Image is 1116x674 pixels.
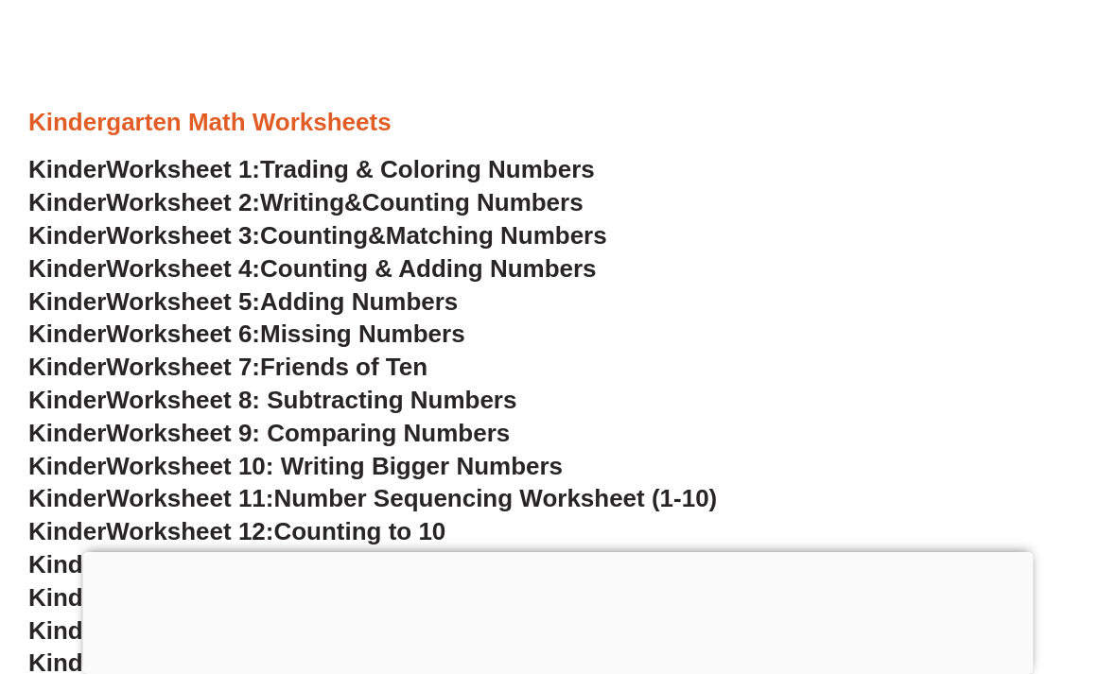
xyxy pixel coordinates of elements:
span: Worksheet 4: [106,254,260,283]
span: Counting Numbers [362,188,584,216]
a: KinderWorksheet 3:Counting&Matching Numbers [28,221,607,250]
span: Worksheet 9: Comparing Numbers [106,419,510,447]
span: Missing Numbers [260,320,465,348]
a: KinderWorksheet 4:Counting & Adding Numbers [28,254,597,283]
span: Kinder [28,254,106,283]
iframe: Advertisement [83,552,1034,669]
span: Worksheet 5: [106,287,260,316]
a: KinderWorksheet 2:Writing&Counting Numbers [28,188,584,216]
span: Worksheet 11: [106,484,273,512]
span: Worksheet 2: [106,188,260,216]
a: KinderWorksheet 9: Comparing Numbers [28,419,510,447]
h3: Kindergarten Math Worksheets [28,107,1088,139]
span: Worksheet 7: [106,353,260,381]
span: Kinder [28,353,106,381]
span: Number Sequencing Worksheet (1-10) [273,484,717,512]
span: Kinder [28,517,106,545]
a: KinderWorksheet 5:Adding Numbers [28,287,458,316]
span: Writing [260,188,344,216]
span: Kinder [28,583,106,612]
span: Adding Numbers [260,287,458,316]
span: Kinder [28,155,106,183]
span: Worksheet 10: Writing Bigger Numbers [106,452,563,480]
span: Worksheet 3: [106,221,260,250]
span: Kinder [28,419,106,447]
span: Kinder [28,320,106,348]
span: Friends of Ten [260,353,427,381]
span: Worksheet 1: [106,155,260,183]
span: Kinder [28,221,106,250]
span: Worksheet 12: [106,517,273,545]
a: KinderWorksheet 8: Subtracting Numbers [28,386,516,414]
iframe: Chat Widget [792,460,1116,674]
span: Kinder [28,386,106,414]
span: Worksheet 6: [106,320,260,348]
span: Trading & Coloring Numbers [260,155,595,183]
a: KinderWorksheet 1:Trading & Coloring Numbers [28,155,595,183]
a: KinderWorksheet 6:Missing Numbers [28,320,465,348]
span: Kinder [28,452,106,480]
span: Worksheet 8: Subtracting Numbers [106,386,516,414]
span: Kinder [28,616,106,645]
a: KinderWorksheet 10: Writing Bigger Numbers [28,452,563,480]
span: Counting Backwards [273,550,517,579]
span: Kinder [28,287,106,316]
span: Matching Numbers [386,221,607,250]
span: Counting & Adding Numbers [260,254,597,283]
span: Kinder [28,484,106,512]
span: Counting to 10 [273,517,445,545]
a: KinderWorksheet 7:Friends of Ten [28,353,427,381]
span: Counting [260,221,368,250]
span: Worksheet 13: [106,550,273,579]
span: Kinder [28,188,106,216]
span: Kinder [28,550,106,579]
